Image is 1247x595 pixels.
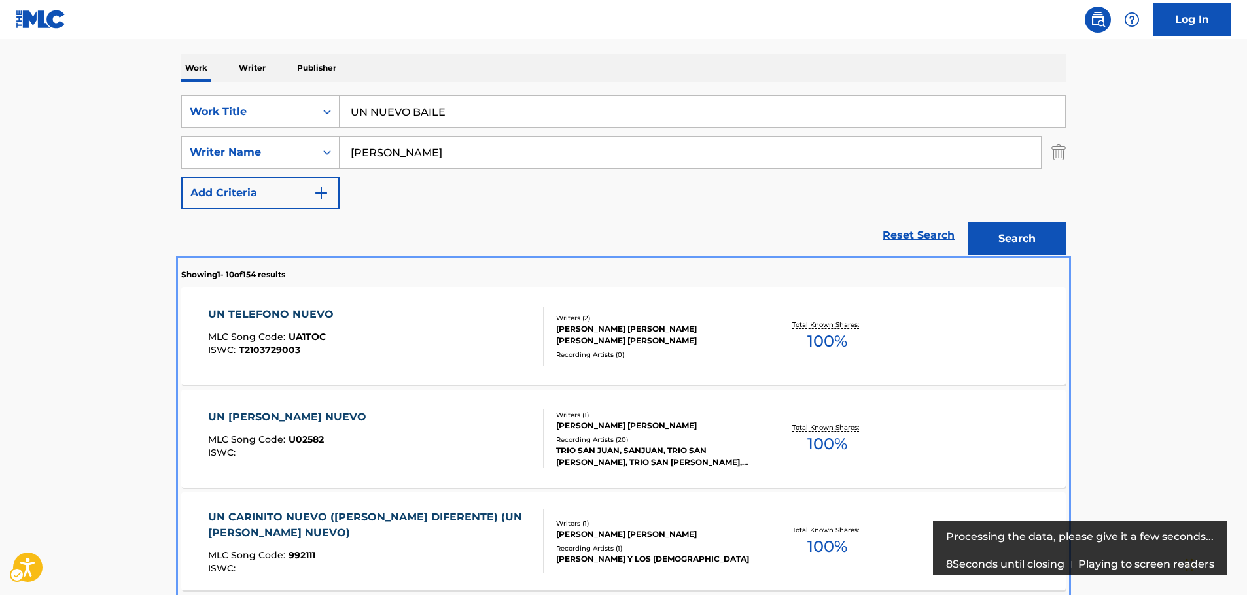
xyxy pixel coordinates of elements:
[792,422,862,432] p: Total Known Shares:
[16,10,66,29] img: MLC Logo
[807,432,847,456] span: 100 %
[556,543,754,553] div: Recording Artists ( 1 )
[190,144,307,160] div: Writer Name
[313,185,329,201] img: 9d2ae6d4665cec9f34b9.svg
[181,390,1066,488] a: UN [PERSON_NAME] NUEVOMLC Song Code:U02582ISWC:Writers (1)[PERSON_NAME] [PERSON_NAME]Recording Ar...
[208,549,289,561] span: MLC Song Code :
[556,518,754,528] div: Writers ( 1 )
[181,95,1066,262] form: Search Form
[807,330,847,353] span: 100 %
[293,54,340,82] p: Publisher
[208,433,289,445] span: MLC Song Code :
[340,96,1065,127] input: Search...
[792,320,862,330] p: Total Known Shares:
[208,447,239,458] span: ISWC :
[181,177,340,209] button: Add Criteria
[289,549,315,561] span: 992111
[340,137,1041,168] input: Search...
[289,331,326,343] span: UA1TOC
[1051,136,1066,169] img: Delete Criterion
[968,222,1066,255] button: Search
[556,528,754,540] div: [PERSON_NAME] [PERSON_NAME]
[208,307,340,322] div: UN TELEFONO NUEVO
[289,433,324,445] span: U02582
[556,323,754,347] div: [PERSON_NAME] [PERSON_NAME] [PERSON_NAME] [PERSON_NAME]
[239,344,300,356] span: T2103729003
[235,54,270,82] p: Writer
[1090,12,1106,27] img: search
[208,562,239,574] span: ISWC :
[208,409,373,425] div: UN [PERSON_NAME] NUEVO
[556,445,754,468] div: TRIO SAN JUAN, SANJUAN, TRIO SAN [PERSON_NAME], TRIO SAN [PERSON_NAME], TRÍO [GEOGRAPHIC_DATA][PE...
[1124,12,1140,27] img: help
[556,313,754,323] div: Writers ( 2 )
[792,525,862,535] p: Total Known Shares:
[181,269,285,280] p: Showing 1 - 10 of 154 results
[807,535,847,558] span: 100 %
[208,509,533,541] div: UN CARINITO NUEVO ([PERSON_NAME] DIFERENTE) (UN [PERSON_NAME] NUEVO)
[556,410,754,420] div: Writers ( 1 )
[556,553,754,565] div: [PERSON_NAME] Y LOS [DEMOGRAPHIC_DATA]
[556,435,754,445] div: Recording Artists ( 20 )
[181,54,211,82] p: Work
[181,287,1066,385] a: UN TELEFONO NUEVOMLC Song Code:UA1TOCISWC:T2103729003Writers (2)[PERSON_NAME] [PERSON_NAME] [PERS...
[1153,3,1231,36] a: Log In
[946,521,1215,552] div: Processing the data, please give it a few seconds...
[208,344,239,356] span: ISWC :
[946,558,953,570] span: 8
[876,221,961,250] a: Reset Search
[208,331,289,343] span: MLC Song Code :
[556,350,754,360] div: Recording Artists ( 0 )
[556,420,754,432] div: [PERSON_NAME] [PERSON_NAME]
[181,492,1066,590] a: UN CARINITO NUEVO ([PERSON_NAME] DIFERENTE) (UN [PERSON_NAME] NUEVO)MLC Song Code:992111ISWC:Writ...
[190,104,307,120] div: Work Title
